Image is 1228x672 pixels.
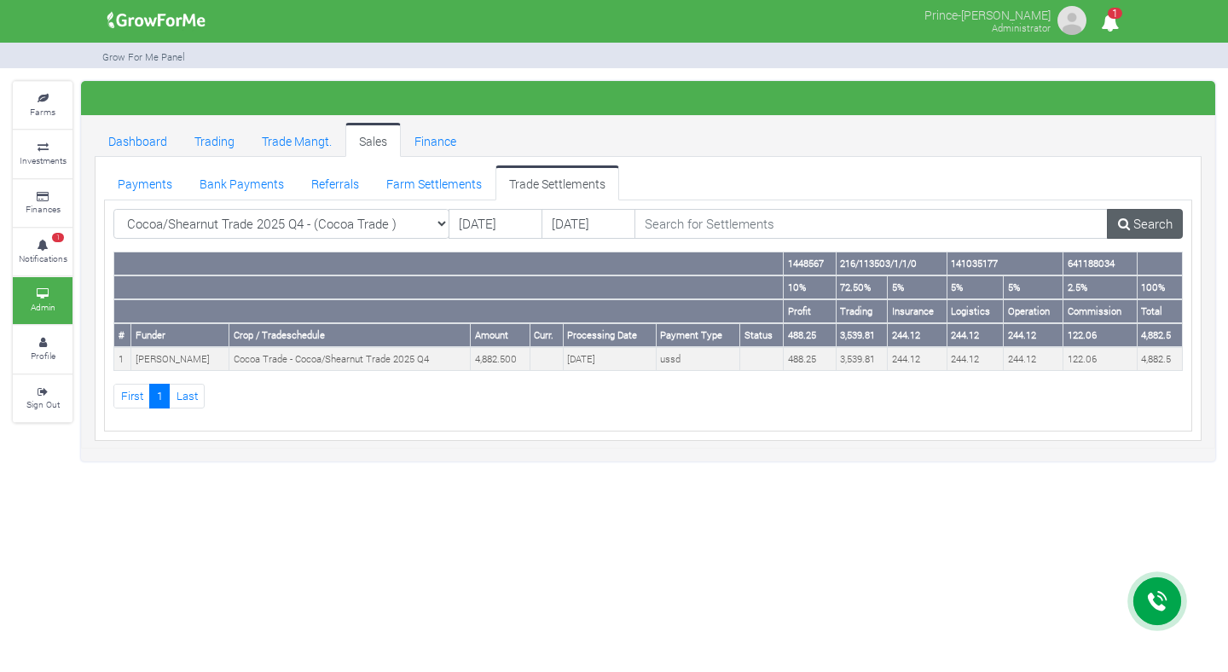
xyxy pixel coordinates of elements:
[13,229,72,275] a: 1 Notifications
[992,21,1051,34] small: Administrator
[656,347,739,370] td: ussd
[947,252,1063,275] th: 141035177
[1093,16,1127,32] a: 1
[784,299,837,323] th: Profit
[181,123,248,157] a: Trading
[1137,299,1182,323] th: Total
[836,275,887,299] th: 72.50%
[298,165,373,200] a: Referrals
[784,252,837,275] th: 1448567
[31,301,55,313] small: Admin
[229,347,471,370] td: Cocoa Trade - Cocoa/Shearnut Trade 2025 Q4
[102,50,185,63] small: Grow For Me Panel
[1063,275,1137,299] th: 2.5%
[1055,3,1089,38] img: growforme image
[888,299,947,323] th: Insurance
[784,275,837,299] th: 10%
[530,323,563,347] th: Curr.
[1004,299,1063,323] th: Operation
[31,350,55,362] small: Profile
[345,123,401,157] a: Sales
[113,384,150,408] a: First
[95,123,181,157] a: Dashboard
[947,347,1003,370] td: 244.12
[113,384,1183,408] nav: Page Navigation
[186,165,298,200] a: Bank Payments
[1107,209,1183,240] a: Search
[563,323,656,347] th: Processing Date
[131,323,229,347] th: Funder
[888,347,947,370] td: 244.12
[114,347,131,370] td: 1
[229,323,471,347] th: Crop / Tradeschedule
[1093,3,1127,42] i: Notifications
[169,384,205,408] a: Last
[449,209,542,240] input: DD/MM/YYYY
[542,209,635,240] input: DD/MM/YYYY
[1063,299,1137,323] th: Commission
[13,375,72,422] a: Sign Out
[104,165,186,200] a: Payments
[1004,323,1063,347] th: 244.12
[13,277,72,324] a: Admin
[13,180,72,227] a: Finances
[1137,347,1182,370] td: 4,882.5
[19,252,67,264] small: Notifications
[401,123,470,157] a: Finance
[13,82,72,129] a: Farms
[784,347,837,370] td: 488.25
[1137,275,1182,299] th: 100%
[471,347,530,370] td: 4,882.500
[149,384,170,408] a: 1
[131,347,229,370] td: [PERSON_NAME]
[13,130,72,177] a: Investments
[836,323,887,347] th: 3,539.81
[836,299,887,323] th: Trading
[888,275,947,299] th: 5%
[836,252,947,275] th: 216/113503/1/1/0
[947,299,1003,323] th: Logistics
[20,154,67,166] small: Investments
[471,323,530,347] th: Amount
[784,323,837,347] th: 488.25
[30,106,55,118] small: Farms
[947,323,1003,347] th: 244.12
[101,3,211,38] img: growforme image
[634,209,1109,240] input: Search for Settlements
[1108,8,1122,19] span: 1
[924,3,1051,24] p: Prince-[PERSON_NAME]
[26,203,61,215] small: Finances
[495,165,619,200] a: Trade Settlements
[740,323,784,347] th: Status
[1137,323,1182,347] th: 4,882.5
[1063,323,1137,347] th: 122.06
[114,323,131,347] th: #
[888,323,947,347] th: 244.12
[947,275,1003,299] th: 5%
[836,347,887,370] td: 3,539.81
[563,347,656,370] td: [DATE]
[373,165,495,200] a: Farm Settlements
[1063,347,1137,370] td: 122.06
[1063,252,1137,275] th: 641188034
[13,326,72,373] a: Profile
[52,233,64,243] span: 1
[656,323,739,347] th: Payment Type
[1004,275,1063,299] th: 5%
[1004,347,1063,370] td: 244.12
[26,398,60,410] small: Sign Out
[248,123,345,157] a: Trade Mangt.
